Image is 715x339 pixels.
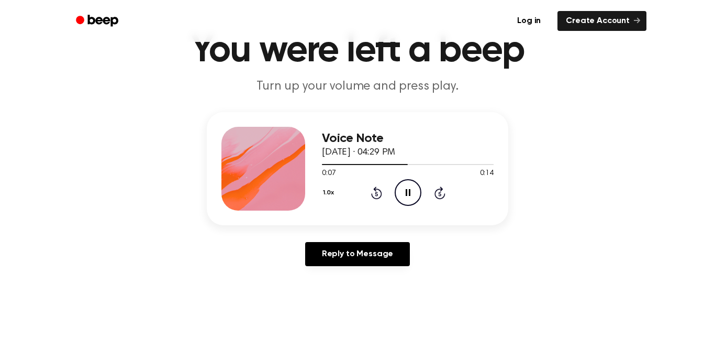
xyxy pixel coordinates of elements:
[305,242,410,266] a: Reply to Message
[322,148,395,157] span: [DATE] · 04:29 PM
[90,32,625,70] h1: You were left a beep
[557,11,646,31] a: Create Account
[322,168,336,179] span: 0:07
[507,9,551,33] a: Log in
[480,168,494,179] span: 0:14
[322,132,494,146] h3: Voice Note
[157,78,558,95] p: Turn up your volume and press play.
[69,11,128,31] a: Beep
[322,184,338,202] button: 1.0x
